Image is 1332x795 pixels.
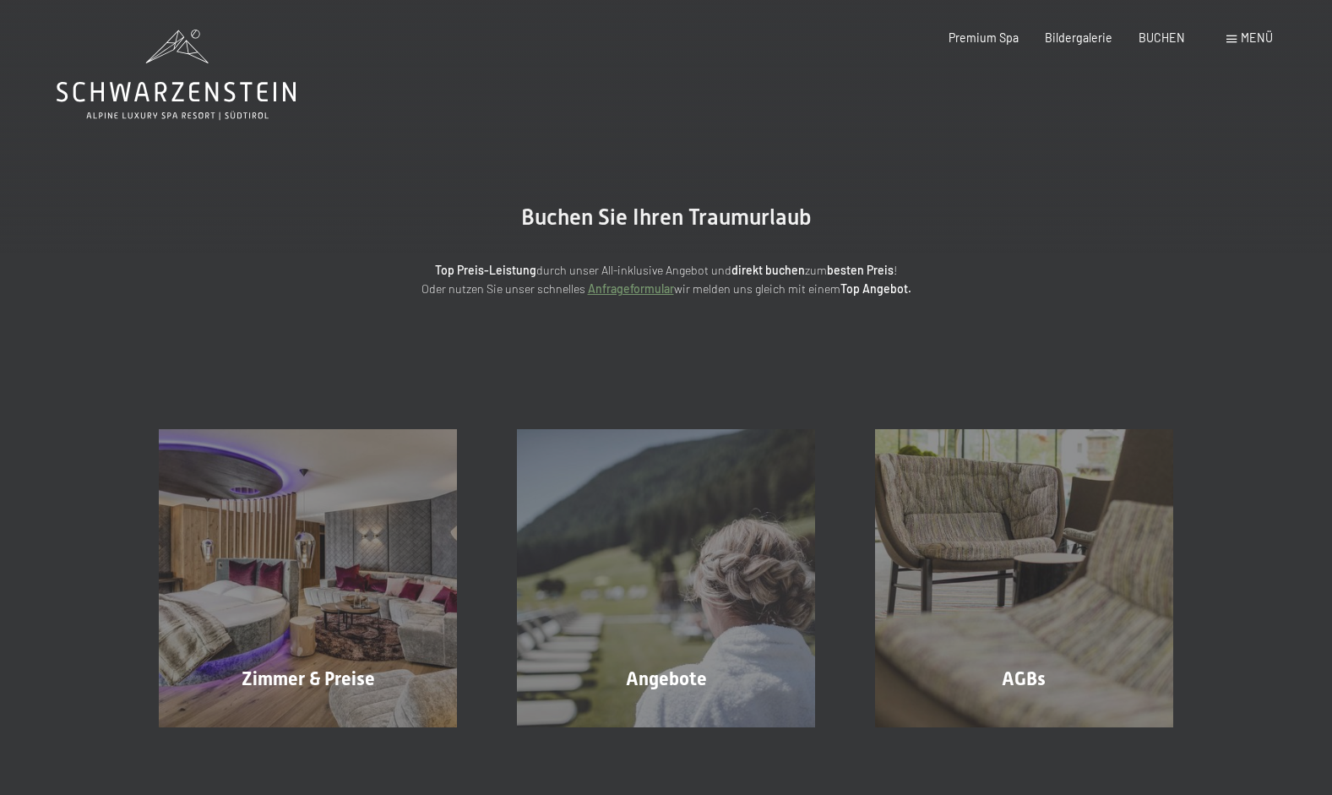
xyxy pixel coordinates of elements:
[435,263,536,277] strong: Top Preis-Leistung
[521,204,812,230] span: Buchen Sie Ihren Traumurlaub
[588,281,674,296] a: Anfrageformular
[1139,30,1185,45] a: BUCHEN
[487,429,845,727] a: Buchung Angebote
[1002,668,1046,689] span: AGBs
[1241,30,1273,45] span: Menü
[1045,30,1112,45] a: Bildergalerie
[949,30,1019,45] a: Premium Spa
[731,263,805,277] strong: direkt buchen
[840,281,911,296] strong: Top Angebot.
[129,429,487,727] a: Buchung Zimmer & Preise
[242,668,375,689] span: Zimmer & Preise
[626,668,707,689] span: Angebote
[827,263,894,277] strong: besten Preis
[295,261,1038,299] p: durch unser All-inklusive Angebot und zum ! Oder nutzen Sie unser schnelles wir melden uns gleich...
[845,429,1203,727] a: Buchung AGBs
